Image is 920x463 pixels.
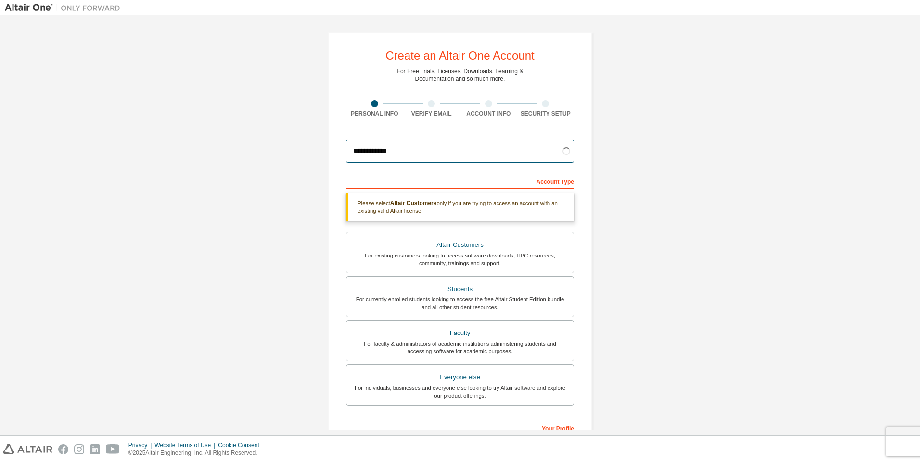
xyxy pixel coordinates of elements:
[346,110,403,117] div: Personal Info
[403,110,460,117] div: Verify Email
[352,238,568,252] div: Altair Customers
[5,3,125,13] img: Altair One
[352,384,568,399] div: For individuals, businesses and everyone else looking to try Altair software and explore our prod...
[128,449,265,457] p: © 2025 Altair Engineering, Inc. All Rights Reserved.
[90,444,100,454] img: linkedin.svg
[352,340,568,355] div: For faculty & administrators of academic institutions administering students and accessing softwa...
[517,110,575,117] div: Security Setup
[352,371,568,384] div: Everyone else
[397,67,524,83] div: For Free Trials, Licenses, Downloads, Learning & Documentation and so much more.
[128,441,154,449] div: Privacy
[460,110,517,117] div: Account Info
[385,50,535,62] div: Create an Altair One Account
[352,252,568,267] div: For existing customers looking to access software downloads, HPC resources, community, trainings ...
[390,200,437,206] b: Altair Customers
[352,283,568,296] div: Students
[58,444,68,454] img: facebook.svg
[352,296,568,311] div: For currently enrolled students looking to access the free Altair Student Edition bundle and all ...
[346,193,574,221] div: Please select only if you are trying to access an account with an existing valid Altair license.
[218,441,265,449] div: Cookie Consent
[352,326,568,340] div: Faculty
[346,420,574,436] div: Your Profile
[106,444,120,454] img: youtube.svg
[3,444,52,454] img: altair_logo.svg
[154,441,218,449] div: Website Terms of Use
[346,173,574,189] div: Account Type
[74,444,84,454] img: instagram.svg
